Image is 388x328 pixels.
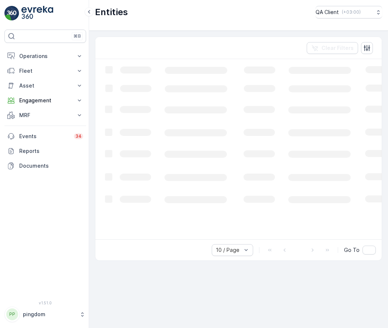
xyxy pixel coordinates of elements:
[4,307,86,322] button: PPpingdom
[316,8,339,16] p: QA Client
[4,93,86,108] button: Engagement
[19,97,71,104] p: Engagement
[19,52,71,60] p: Operations
[4,6,19,21] img: logo
[4,144,86,158] a: Reports
[4,301,86,305] span: v 1.51.0
[21,6,53,21] img: logo_light-DOdMpM7g.png
[75,133,82,139] p: 34
[4,158,86,173] a: Documents
[316,6,382,18] button: QA Client(+03:00)
[4,108,86,123] button: MRF
[321,44,354,52] p: Clear Filters
[4,129,86,144] a: Events34
[4,64,86,78] button: Fleet
[95,6,128,18] p: Entities
[19,67,71,75] p: Fleet
[19,112,71,119] p: MRF
[19,82,71,89] p: Asset
[342,9,361,15] p: ( +03:00 )
[6,308,18,320] div: PP
[19,147,83,155] p: Reports
[74,33,81,39] p: ⌘B
[23,311,76,318] p: pingdom
[4,78,86,93] button: Asset
[19,133,69,140] p: Events
[307,42,358,54] button: Clear Filters
[19,162,83,170] p: Documents
[344,246,360,254] span: Go To
[4,49,86,64] button: Operations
